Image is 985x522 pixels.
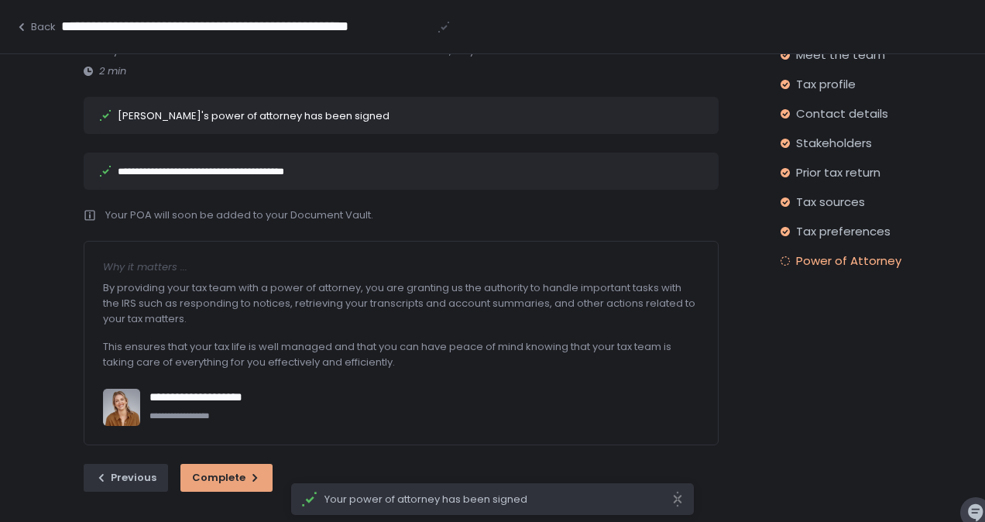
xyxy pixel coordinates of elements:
span: Tax sources [796,194,865,210]
div: 2 min [84,64,719,78]
svg: close [671,491,684,507]
span: Meet the team [796,47,885,63]
div: Complete [192,471,261,485]
div: [PERSON_NAME]'s power of attorney has been signed [118,111,390,121]
button: Complete [180,464,273,492]
span: Tax preferences [796,224,891,239]
span: Your power of attorney has been signed [324,493,671,507]
button: Previous [84,464,168,492]
div: Your POA will soon be added to your Document Vault. [105,208,373,222]
span: Tax profile [796,77,856,92]
span: Stakeholders [796,136,872,151]
div: Why it matters ... [103,260,699,274]
div: By providing your tax team with a power of attorney, you are granting us the authority to handle ... [103,274,699,333]
div: This ensures that your tax life is well managed and that you can have peace of mind knowing that ... [103,333,699,376]
span: Power of Attorney [796,253,901,269]
span: Contact details [796,106,888,122]
div: Previous [95,471,156,485]
button: Back [15,20,56,34]
span: Prior tax return [796,165,880,180]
